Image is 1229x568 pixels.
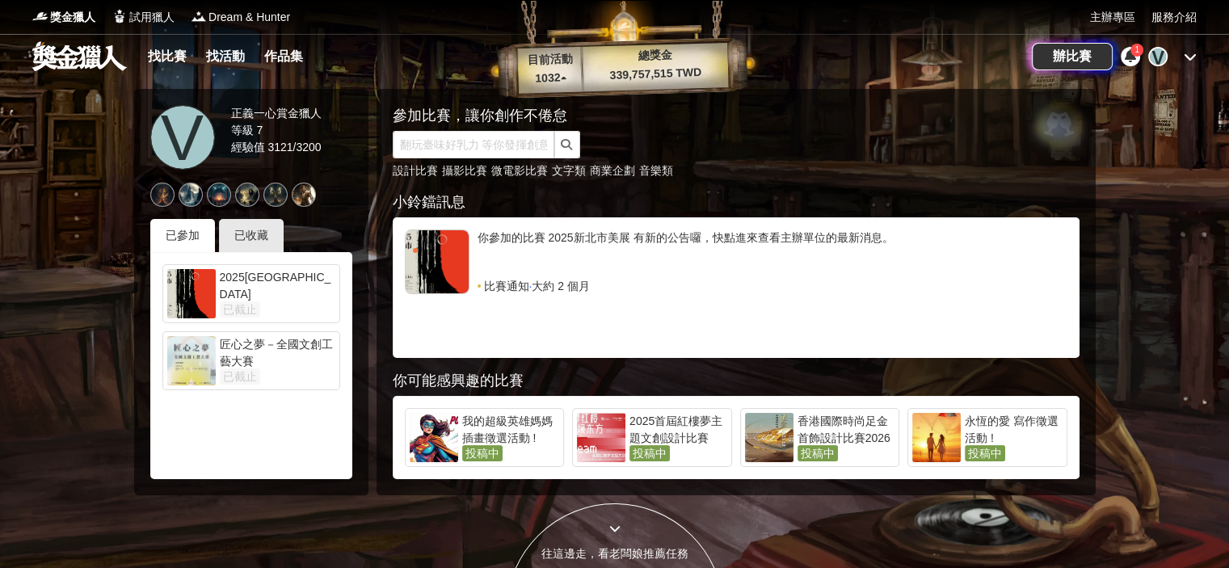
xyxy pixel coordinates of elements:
[572,408,732,467] a: 2025首屆紅樓夢主題文創設計比賽投稿中
[552,164,586,177] a: 文字類
[208,9,290,26] span: Dream & Hunter
[220,368,260,385] span: 已截止
[532,278,590,294] span: 大約 2 個月
[478,229,1067,278] div: 你參加的比賽 2025新北市美展 有新的公告囉，快點進來查看主辦單位的最新消息。
[256,124,263,137] span: 7
[200,45,251,68] a: 找活動
[393,370,1080,392] div: 你可能感興趣的比賽
[1151,9,1197,26] a: 服務介紹
[583,63,729,85] p: 339,757,515 TWD
[740,408,900,467] a: 香港國際時尚足金首飾設計比賽2026投稿中
[220,301,260,318] span: 已截止
[220,336,335,368] div: 匠心之夢－全國文創工藝大賽
[517,50,583,69] p: 目前活動
[484,278,529,294] span: 比賽通知
[518,69,583,88] p: 1032 ▴
[965,445,1005,461] span: 投稿中
[491,164,548,177] a: 微電影比賽
[798,413,895,445] div: 香港國際時尚足金首飾設計比賽2026
[162,331,340,390] a: 匠心之夢－全國文創工藝大賽已截止
[393,131,554,158] input: 翻玩臺味好乳力 等你發揮創意！
[231,105,322,122] div: 正義一心賞金獵人
[798,445,838,461] span: 投稿中
[629,445,670,461] span: 投稿中
[191,9,290,26] a: LogoDream & Hunter
[50,9,95,26] span: 獎金獵人
[32,9,95,26] a: Logo獎金獵人
[393,191,1080,213] div: 小鈴鐺訊息
[150,105,215,170] a: V
[150,219,215,252] div: 已參加
[462,413,560,445] div: 我的超級英雄媽媽 插畫徵選活動 !
[405,408,565,467] a: 我的超級英雄媽媽 插畫徵選活動 !投稿中
[590,164,635,177] a: 商業企劃
[112,9,175,26] a: Logo試用獵人
[219,219,284,252] div: 已收藏
[393,105,1023,127] div: 參加比賽，讓你創作不倦怠
[191,8,207,24] img: Logo
[1032,43,1113,70] a: 辦比賽
[529,278,532,294] span: ·
[231,141,265,154] span: 經驗值
[129,9,175,26] span: 試用獵人
[141,45,193,68] a: 找比賽
[258,45,309,68] a: 作品集
[231,124,254,137] span: 等級
[1090,9,1135,26] a: 主辦專區
[112,8,128,24] img: Logo
[965,413,1063,445] div: 永恆的愛 寫作徵選活動 !
[907,408,1067,467] a: 永恆的愛 寫作徵選活動 !投稿中
[393,164,438,177] a: 設計比賽
[1134,45,1139,54] span: 1
[220,269,335,301] div: 2025[GEOGRAPHIC_DATA]
[32,8,48,24] img: Logo
[462,445,503,461] span: 投稿中
[267,141,321,154] span: 3121 / 3200
[507,545,723,562] div: 往這邊走，看老闆娘推薦任務
[582,44,728,66] p: 總獎金
[639,164,673,177] a: 音樂類
[1148,47,1168,66] div: V
[442,164,487,177] a: 攝影比賽
[629,413,727,445] div: 2025首屆紅樓夢主題文創設計比賽
[162,264,340,323] a: 2025[GEOGRAPHIC_DATA]已截止
[405,229,1067,294] a: 你參加的比賽 2025新北市美展 有新的公告囉，快點進來查看主辦單位的最新消息。比賽通知·大約 2 個月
